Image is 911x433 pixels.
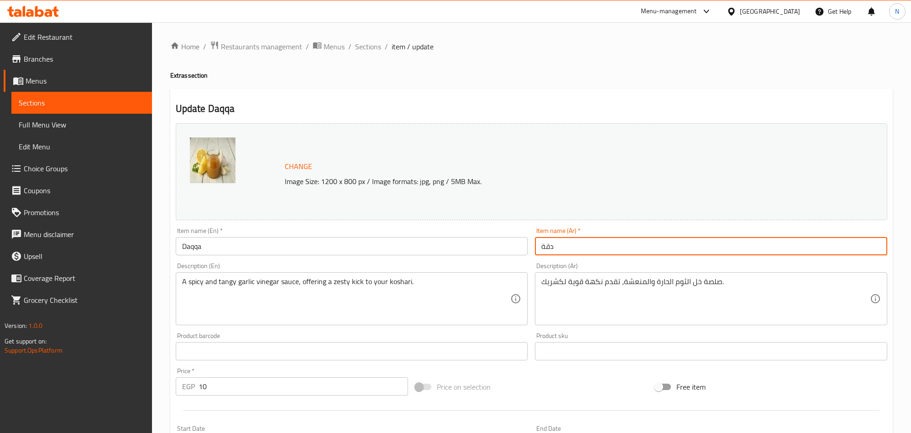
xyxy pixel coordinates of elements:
h2: Update Daqqa [176,102,887,116]
a: Full Menu View [11,114,152,136]
span: Change [285,160,312,173]
input: Please enter price [199,377,408,396]
a: Promotions [4,201,152,223]
span: Price on selection [437,381,491,392]
a: Branches [4,48,152,70]
span: Branches [24,53,145,64]
span: Version: [5,320,27,332]
a: Sections [11,92,152,114]
a: Menu disclaimer [4,223,152,245]
div: [GEOGRAPHIC_DATA] [740,6,800,16]
span: Restaurants management [221,41,302,52]
span: Promotions [24,207,145,218]
textarea: A spicy and tangy garlic vinegar sauce, offering a zesty kick to your koshari. [182,277,511,321]
span: Menu disclaimer [24,229,145,240]
span: Menus [26,75,145,86]
span: Upsell [24,251,145,262]
li: / [385,41,388,52]
textarea: صلصة خل الثوم الحارة والمنعشة، تقدم نكهة قوية لكشريك. [541,277,870,321]
a: Coverage Report [4,267,152,289]
input: Please enter product barcode [176,342,528,360]
a: Home [170,41,199,52]
a: Restaurants management [210,41,302,53]
span: Free item [676,381,706,392]
a: Menus [313,41,345,53]
span: Grocery Checklist [24,295,145,306]
span: Edit Menu [19,141,145,152]
a: Upsell [4,245,152,267]
img: Daqqa638934768282934338.jpg [190,137,236,183]
li: / [203,41,206,52]
span: Sections [19,97,145,108]
a: Choice Groups [4,158,152,180]
span: Choice Groups [24,163,145,174]
span: Coverage Report [24,273,145,284]
li: / [348,41,351,52]
a: Support.OpsPlatform [5,344,63,356]
span: Menus [324,41,345,52]
button: Change [281,157,316,176]
span: N [895,6,899,16]
div: Menu-management [641,6,697,17]
h4: Extras section [170,71,893,80]
p: Image Size: 1200 x 800 px / Image formats: jpg, png / 5MB Max. [281,176,794,187]
a: Menus [4,70,152,92]
a: Sections [355,41,381,52]
a: Grocery Checklist [4,289,152,311]
input: Enter name En [176,237,528,255]
span: Full Menu View [19,119,145,130]
a: Edit Restaurant [4,26,152,48]
a: Edit Menu [11,136,152,158]
span: Get support on: [5,335,47,347]
nav: breadcrumb [170,41,893,53]
li: / [306,41,309,52]
p: EGP [182,381,195,392]
a: Coupons [4,180,152,201]
span: 1.0.0 [28,320,42,332]
input: Please enter product sku [535,342,887,360]
input: Enter name Ar [535,237,887,255]
span: Edit Restaurant [24,32,145,42]
span: Coupons [24,185,145,196]
span: item / update [392,41,434,52]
